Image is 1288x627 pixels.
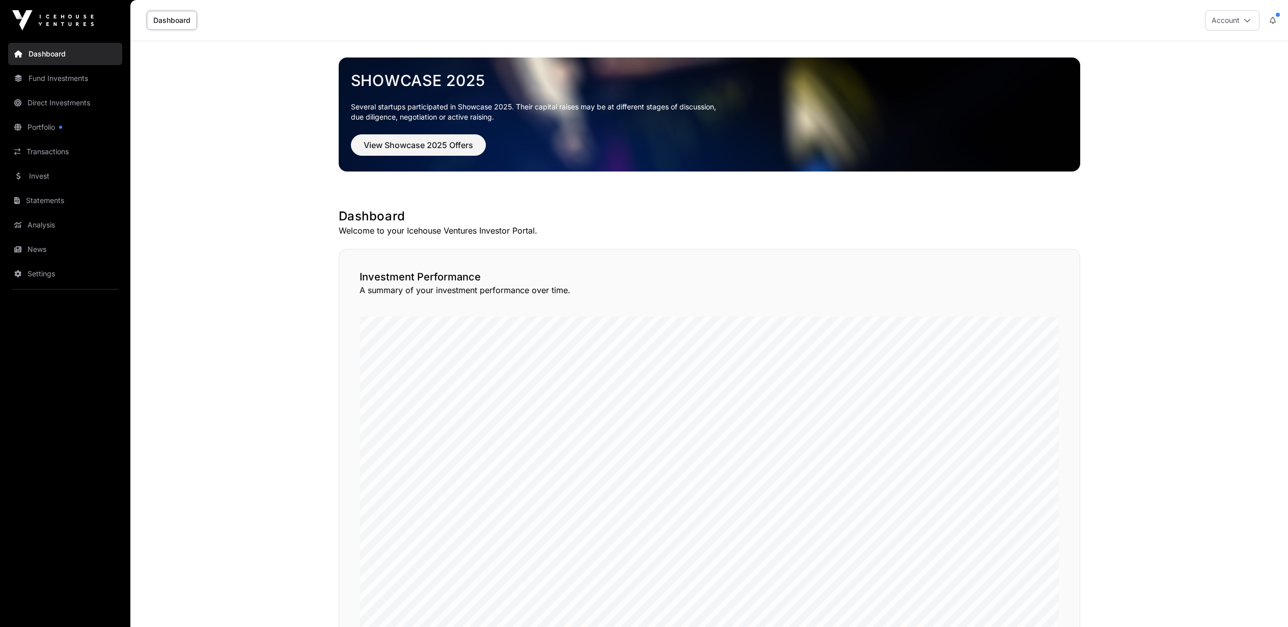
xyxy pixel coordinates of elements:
[8,189,122,212] a: Statements
[351,102,1068,122] p: Several startups participated in Showcase 2025. Their capital raises may be at different stages o...
[8,238,122,261] a: News
[8,43,122,65] a: Dashboard
[8,140,122,163] a: Transactions
[360,270,1059,284] h2: Investment Performance
[8,214,122,236] a: Analysis
[8,67,122,90] a: Fund Investments
[360,284,1059,296] p: A summary of your investment performance over time.
[351,71,1068,90] a: Showcase 2025
[12,10,94,31] img: Icehouse Ventures Logo
[147,11,197,30] a: Dashboard
[364,139,473,151] span: View Showcase 2025 Offers
[351,145,486,155] a: View Showcase 2025 Offers
[351,134,486,156] button: View Showcase 2025 Offers
[339,208,1080,224] h1: Dashboard
[339,58,1080,172] img: Showcase 2025
[8,165,122,187] a: Invest
[1205,10,1259,31] button: Account
[8,263,122,285] a: Settings
[8,116,122,138] a: Portfolio
[8,92,122,114] a: Direct Investments
[339,224,1080,237] p: Welcome to your Icehouse Ventures Investor Portal.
